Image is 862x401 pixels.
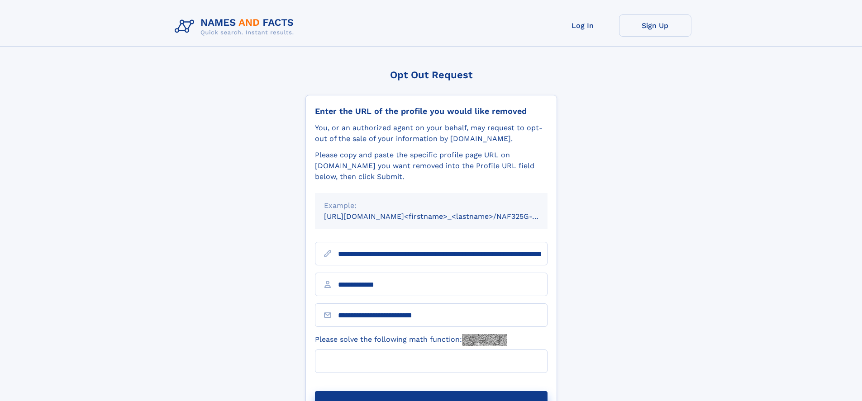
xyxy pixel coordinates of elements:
[315,334,507,346] label: Please solve the following math function:
[171,14,301,39] img: Logo Names and Facts
[305,69,557,80] div: Opt Out Request
[324,212,565,221] small: [URL][DOMAIN_NAME]<firstname>_<lastname>/NAF325G-xxxxxxxx
[315,106,548,116] div: Enter the URL of the profile you would like removed
[547,14,619,37] a: Log In
[315,150,548,182] div: Please copy and paste the specific profile page URL on [DOMAIN_NAME] you want removed into the Pr...
[619,14,691,37] a: Sign Up
[315,123,548,144] div: You, or an authorized agent on your behalf, may request to opt-out of the sale of your informatio...
[324,200,538,211] div: Example:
